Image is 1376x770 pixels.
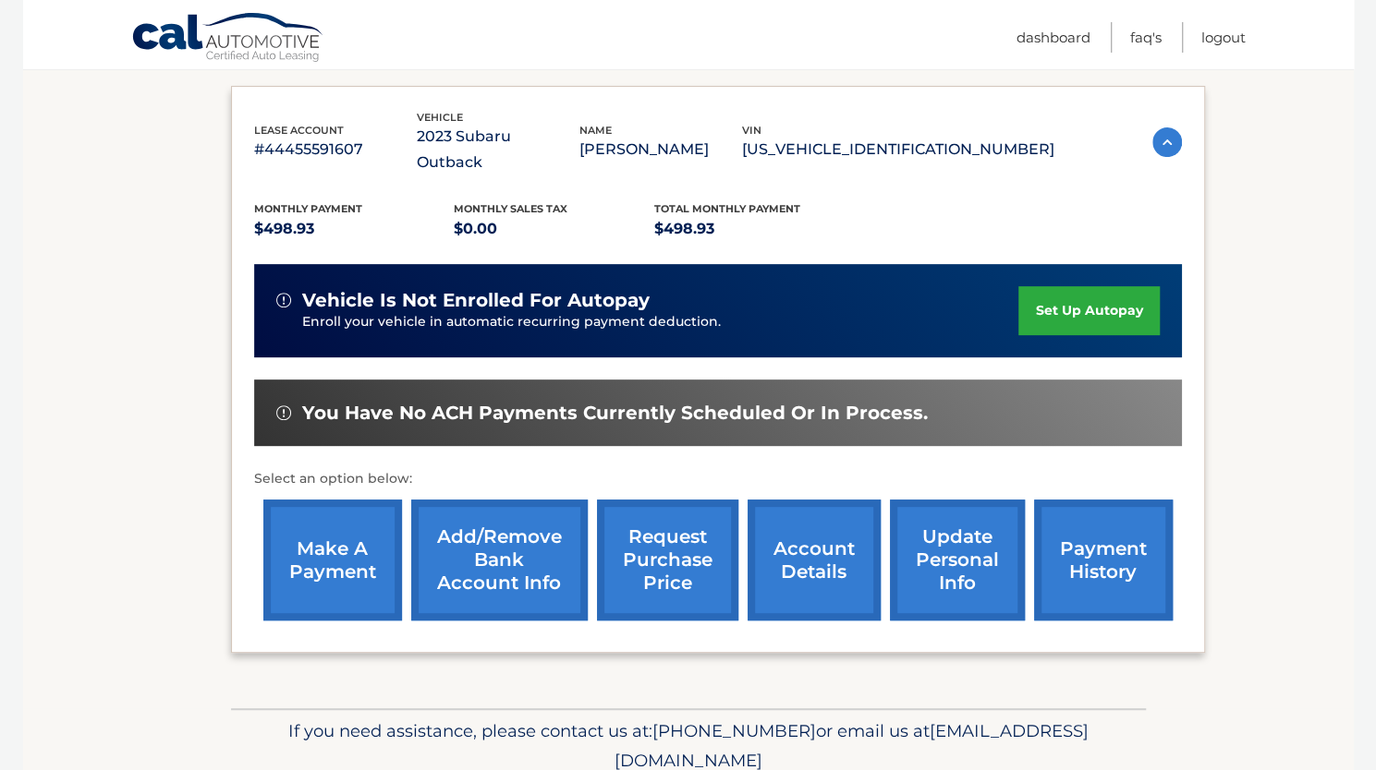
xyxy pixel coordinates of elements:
span: vin [742,124,761,137]
span: Monthly Payment [254,202,362,215]
p: [US_VEHICLE_IDENTIFICATION_NUMBER] [742,137,1054,162]
a: make a payment [263,499,402,620]
a: FAQ's [1130,22,1162,53]
span: Monthly sales Tax [454,202,567,215]
span: Total Monthly Payment [654,202,800,215]
img: accordion-active.svg [1152,127,1182,157]
span: You have no ACH payments currently scheduled or in process. [302,402,928,425]
span: lease account [254,124,344,137]
a: payment history [1034,499,1173,620]
p: Select an option below: [254,468,1182,490]
p: $498.93 [654,216,855,242]
span: name [579,124,612,137]
span: [PHONE_NUMBER] [652,720,816,741]
a: set up autopay [1018,286,1159,335]
a: Dashboard [1017,22,1090,53]
p: 2023 Subaru Outback [417,124,579,175]
a: Add/Remove bank account info [411,499,588,620]
a: update personal info [890,499,1025,620]
img: alert-white.svg [276,405,291,420]
p: $0.00 [454,216,654,242]
span: vehicle [417,111,463,124]
span: vehicle is not enrolled for autopay [302,289,650,312]
a: Logout [1201,22,1246,53]
p: Enroll your vehicle in automatic recurring payment deduction. [302,312,1019,332]
a: request purchase price [597,499,738,620]
p: [PERSON_NAME] [579,137,742,162]
a: account details [748,499,881,620]
a: Cal Automotive [131,12,325,66]
p: $498.93 [254,216,455,242]
img: alert-white.svg [276,293,291,307]
p: #44455591607 [254,137,417,162]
